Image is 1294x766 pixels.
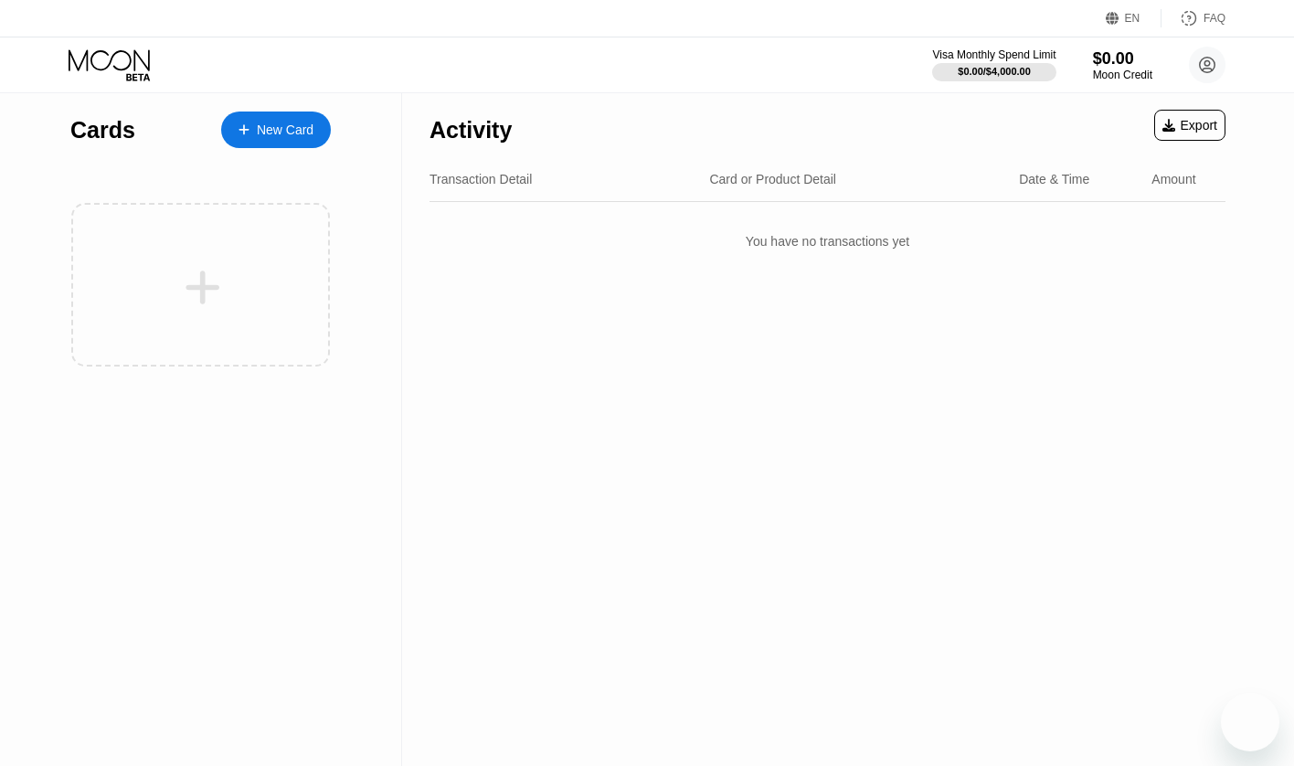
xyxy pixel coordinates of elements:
[958,66,1031,77] div: $0.00 / $4,000.00
[932,48,1055,61] div: Visa Monthly Spend Limit
[1125,12,1140,25] div: EN
[709,172,836,186] div: Card or Product Detail
[430,117,512,144] div: Activity
[1204,12,1225,25] div: FAQ
[430,172,532,186] div: Transaction Detail
[1093,49,1152,69] div: $0.00
[430,216,1225,267] div: You have no transactions yet
[70,117,135,144] div: Cards
[932,48,1055,81] div: Visa Monthly Spend Limit$0.00/$4,000.00
[1162,118,1217,133] div: Export
[1161,9,1225,27] div: FAQ
[1151,172,1195,186] div: Amount
[1019,172,1089,186] div: Date & Time
[257,122,313,138] div: New Card
[1221,693,1279,751] iframe: Button to launch messaging window
[1106,9,1161,27] div: EN
[1093,69,1152,81] div: Moon Credit
[1093,49,1152,81] div: $0.00Moon Credit
[1154,110,1225,141] div: Export
[221,112,331,148] div: New Card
